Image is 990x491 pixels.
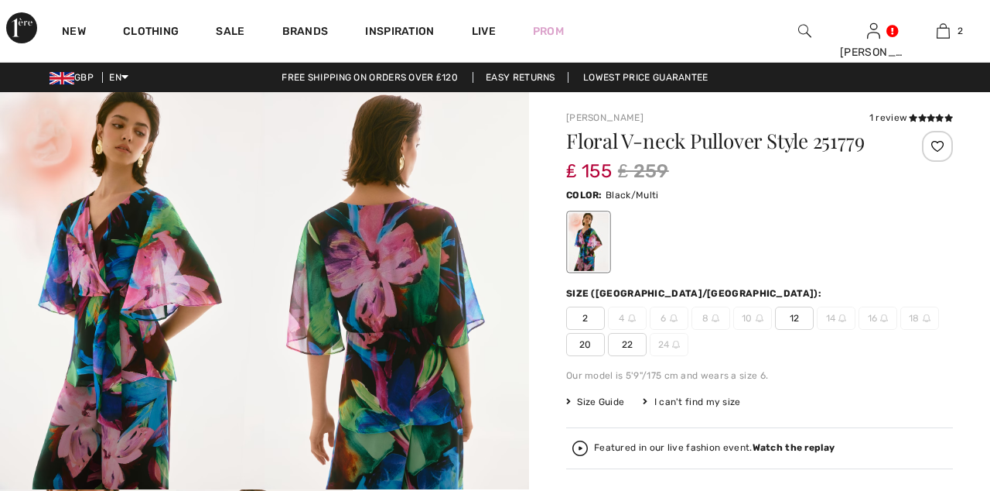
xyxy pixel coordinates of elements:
span: Size Guide [566,395,624,409]
span: 4 [608,307,647,330]
img: ring-m.svg [712,314,719,322]
div: Featured in our live fashion event. [594,443,835,453]
a: [PERSON_NAME] [566,112,643,123]
a: Brands [282,25,329,41]
img: UK Pound [49,72,74,84]
span: ₤ 259 [618,157,669,185]
a: Prom [533,23,564,39]
span: GBP [49,72,100,83]
img: Floral V-Neck Pullover Style 251779. 2 [265,92,529,489]
div: 1 review [869,111,953,125]
strong: Watch the replay [753,442,835,453]
span: 12 [775,307,814,330]
a: Easy Returns [473,72,568,83]
img: ring-m.svg [672,341,680,349]
img: Watch the replay [572,441,588,456]
a: 2 [909,22,977,40]
img: ring-m.svg [838,314,846,322]
img: search the website [798,22,811,40]
span: 2 [958,24,963,38]
span: Color: [566,190,603,201]
span: 2 [566,307,605,330]
a: Sign In [867,23,880,38]
div: [PERSON_NAME] [840,44,908,60]
a: New [62,25,86,41]
img: ring-m.svg [923,314,930,322]
a: Lowest Price Guarantee [571,72,721,83]
img: ring-m.svg [628,314,636,322]
a: Clothing [123,25,179,41]
img: ring-m.svg [880,314,888,322]
span: 14 [817,307,855,330]
h1: Floral V-neck Pullover Style 251779 [566,131,889,151]
div: I can't find my size [643,395,740,409]
a: Sale [216,25,244,41]
span: 10 [733,307,772,330]
a: Free shipping on orders over ₤120 [269,72,470,83]
span: 18 [900,307,939,330]
span: 6 [650,307,688,330]
img: My Bag [937,22,950,40]
span: ₤ 155 [566,145,612,182]
span: EN [109,72,128,83]
img: My Info [867,22,880,40]
span: 8 [691,307,730,330]
img: ring-m.svg [670,314,678,322]
img: ring-m.svg [756,314,763,322]
span: Black/Multi [606,190,658,201]
div: Black/Multi [568,213,609,271]
span: 20 [566,333,605,356]
a: Live [472,23,496,39]
span: 22 [608,333,647,356]
span: Inspiration [365,25,434,41]
span: 24 [650,333,688,356]
span: 16 [859,307,897,330]
div: Size ([GEOGRAPHIC_DATA]/[GEOGRAPHIC_DATA]): [566,287,824,300]
div: Our model is 5'9"/175 cm and wears a size 6. [566,369,953,383]
img: 1ère Avenue [6,12,37,43]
